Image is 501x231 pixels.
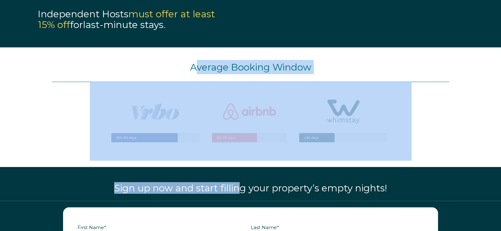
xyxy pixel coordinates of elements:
span: last-minute stays. [83,19,166,31]
span: Independent Hosts for [38,8,215,31]
span: Average Booking Window [190,61,311,73]
span: must offer at least 15% off [38,8,215,31]
span: Sign up now and start filling your property’s empty nights! [114,182,387,194]
img: Captura de pantalla 2025-05-06 a la(s) 5.25.03 p.m. [90,82,411,159]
